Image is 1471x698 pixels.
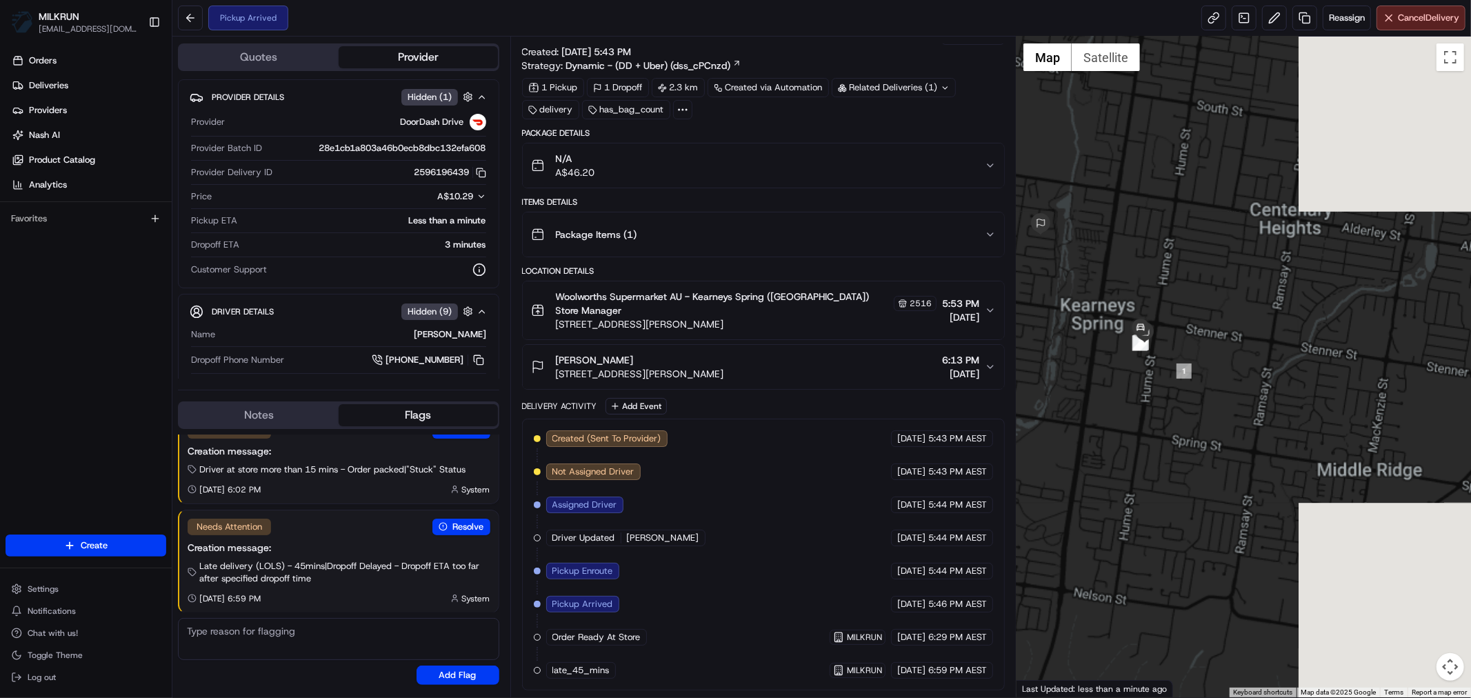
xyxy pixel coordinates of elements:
span: [DATE] [897,664,925,677]
button: MILKRUN [39,10,79,23]
span: Notifications [28,606,76,617]
a: Providers [6,99,172,121]
a: Product Catalog [6,149,172,171]
button: Create [6,535,166,557]
img: Google [1020,679,1065,697]
div: Creation message: [188,444,490,458]
button: Package Items (1) [523,212,1004,257]
button: Hidden (1) [401,88,477,106]
span: 5:44 PM AEST [928,565,987,577]
span: Assigned Driver [552,499,617,511]
button: Hidden (9) [401,303,477,320]
span: Created (Sent To Provider) [552,432,661,445]
button: Quotes [179,46,339,68]
span: Product Catalog [29,154,95,166]
a: Open this area in Google Maps (opens a new window) [1020,679,1065,697]
span: Woolworths Supermarket AU - Kearneys Spring ([GEOGRAPHIC_DATA]) Store Manager [556,290,891,317]
span: [STREET_ADDRESS][PERSON_NAME] [556,317,937,331]
span: Driver Updated [552,532,615,544]
button: Resolve [432,519,490,535]
span: Customer Support [191,263,267,276]
button: Reassign [1323,6,1371,30]
div: Strategy: [522,59,741,72]
div: [PERSON_NAME] [221,328,486,341]
button: A$10.29 [365,190,486,203]
div: Package Details [522,128,1005,139]
span: [DATE] [897,598,925,610]
button: Show satellite imagery [1072,43,1140,71]
span: Hidden ( 1 ) [408,91,452,103]
div: 1 Dropoff [587,78,649,97]
span: 6:59 PM AEST [928,664,987,677]
button: Keyboard shortcuts [1233,688,1292,697]
span: 28e1cb1a803a46b0ecb8dbc132efa608 [319,142,486,154]
span: Driver Details [212,306,274,317]
span: [PERSON_NAME] [556,353,634,367]
div: has_bag_count [582,100,670,119]
a: Analytics [6,174,172,196]
button: Provider DetailsHidden (1) [190,86,488,108]
button: Notifications [6,601,166,621]
span: 6:29 PM AEST [928,631,987,644]
span: Late delivery (LOLS) - 45mins | Dropoff Delayed - Dropoff ETA too far after specified dropoff time [199,560,490,585]
span: [DATE] [897,565,925,577]
span: [DATE] 5:43 PM [562,46,632,58]
span: Cancel Delivery [1398,12,1459,24]
a: Nash AI [6,124,172,146]
div: delivery [522,100,579,119]
span: Map data ©2025 Google [1301,688,1376,696]
span: Created: [522,45,632,59]
span: [DATE] [942,367,979,381]
button: Flags [339,404,498,426]
button: [PERSON_NAME][STREET_ADDRESS][PERSON_NAME]6:13 PM[DATE] [523,345,1004,389]
span: [DATE] [897,499,925,511]
span: Log out [28,672,56,683]
button: Add Flag [417,666,499,685]
button: [PHONE_NUMBER] [372,352,486,368]
button: Toggle fullscreen view [1437,43,1464,71]
span: Not Assigned Driver [552,466,634,478]
a: Report a map error [1412,688,1467,696]
span: Provider Batch ID [191,142,262,154]
span: System [462,484,490,495]
span: [PHONE_NUMBER] [386,354,463,366]
span: [DATE] [942,310,979,324]
span: [DATE] [897,631,925,644]
span: A$46.20 [556,166,595,179]
span: Price [191,190,212,203]
span: Driver at store more than 15 mins - Order packed | "Stuck" Status [199,463,466,476]
button: Driver DetailsHidden (9) [190,300,488,323]
span: Package Items ( 1 ) [556,228,637,241]
span: [DATE] [897,432,925,445]
div: 2.3 km [652,78,705,97]
span: Name [191,328,215,341]
span: A$10.29 [438,190,474,202]
button: MILKRUN [833,665,882,676]
span: Orders [29,54,57,67]
span: Dropoff ETA [191,239,239,251]
img: doordash_logo_v2.png [470,114,486,130]
button: Add Event [606,398,667,415]
span: 2516 [910,298,932,309]
span: 5:53 PM [942,297,979,310]
span: late_45_mins [552,664,610,677]
span: 5:43 PM AEST [928,466,987,478]
span: Provider Details [212,92,284,103]
span: Chat with us! [28,628,78,639]
button: Log out [6,668,166,687]
div: Last Updated: less than a minute ago [1017,680,1173,697]
a: Terms (opens in new tab) [1384,688,1403,696]
span: N/A [556,152,595,166]
span: MILKRUN [847,665,882,676]
img: MILKRUN [11,11,33,33]
span: [DATE] [897,466,925,478]
div: Favorites [6,208,166,230]
div: 7 [1133,335,1148,350]
span: [DATE] [897,532,925,544]
div: Location Details [522,266,1005,277]
span: Hidden ( 9 ) [408,306,452,318]
div: Items Details [522,197,1005,208]
button: [EMAIL_ADDRESS][DOMAIN_NAME] [39,23,137,34]
a: Created via Automation [708,78,829,97]
div: Delivery Activity [522,401,597,412]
